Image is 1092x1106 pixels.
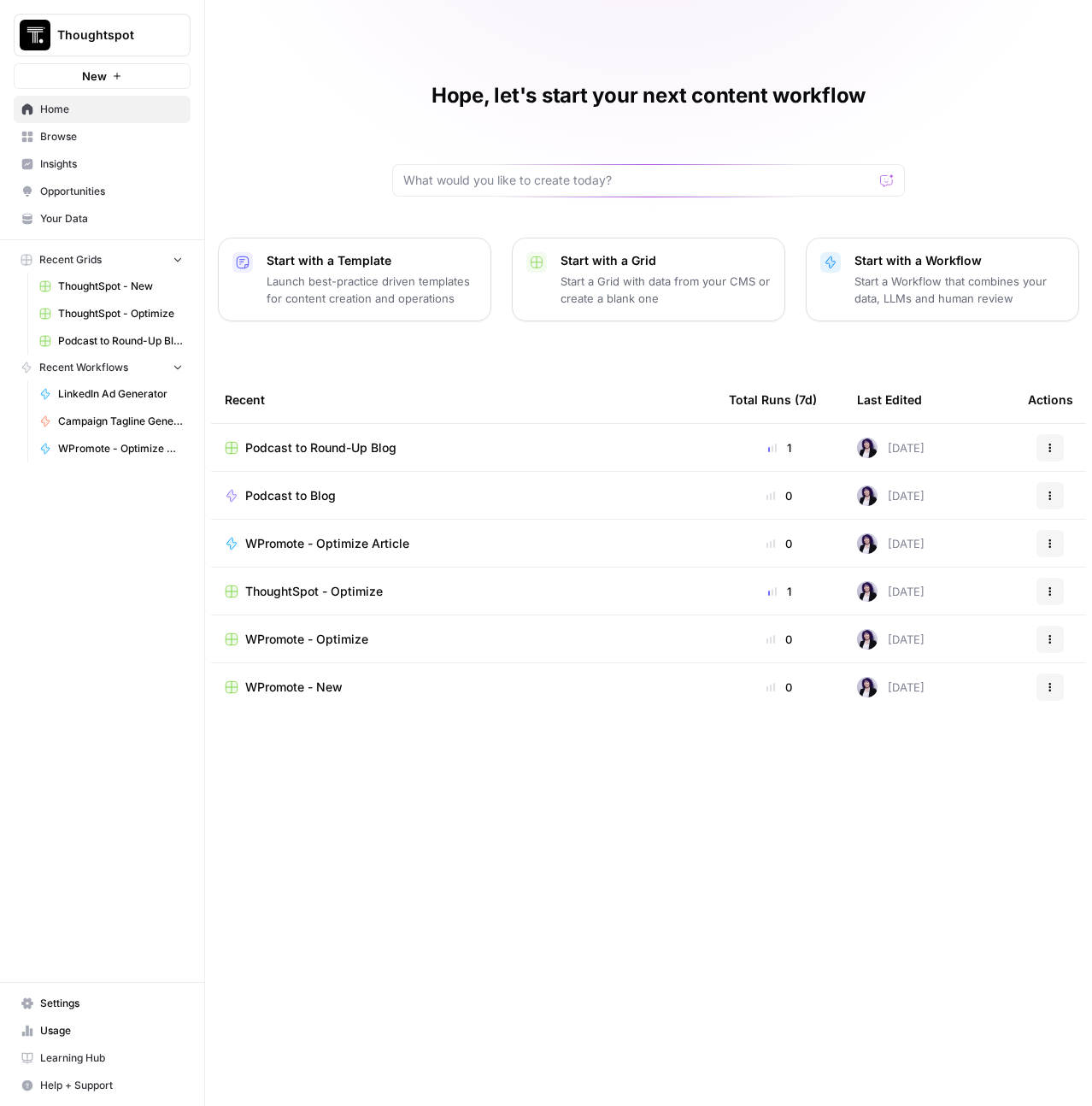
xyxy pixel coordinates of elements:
[729,583,830,600] div: 1
[857,677,878,697] img: tzasfqpy46zz9dbmxk44r2ls5vap
[267,273,477,307] p: Launch best-practice driven templates for content creation and operations
[857,376,922,423] div: Last Edited
[14,123,191,150] a: Browse
[40,129,183,144] span: Browse
[857,581,878,602] img: tzasfqpy46zz9dbmxk44r2ls5vap
[20,20,50,50] img: Thoughtspot Logo
[58,306,183,321] span: ThoughtSpot - Optimize
[14,150,191,178] a: Insights
[512,238,785,321] button: Start with a GridStart a Grid with data from your CMS or create a blank one
[857,438,878,458] img: tzasfqpy46zz9dbmxk44r2ls5vap
[854,252,1065,269] p: Start with a Workflow
[32,380,191,408] a: LinkedIn Ad Generator
[245,631,368,648] span: WPromote - Optimize
[58,414,183,429] span: Campaign Tagline Generator
[245,535,409,552] span: WPromote - Optimize Article
[14,1044,191,1072] a: Learning Hub
[561,252,771,269] p: Start with a Grid
[14,63,191,89] button: New
[82,68,107,85] span: New
[729,439,830,456] div: 1
[729,376,817,423] div: Total Runs (7d)
[39,252,102,268] span: Recent Grids
[40,184,183,199] span: Opportunities
[218,238,491,321] button: Start with a TemplateLaunch best-practice driven templates for content creation and operations
[729,679,830,696] div: 0
[225,535,702,552] a: WPromote - Optimize Article
[14,96,191,123] a: Home
[39,360,128,375] span: Recent Workflows
[857,629,878,650] img: tzasfqpy46zz9dbmxk44r2ls5vap
[32,435,191,462] a: WPromote - Optimize Article
[32,300,191,327] a: ThoughtSpot - Optimize
[432,82,866,109] h1: Hope, let's start your next content workflow
[857,438,925,458] div: [DATE]
[58,386,183,402] span: LinkedIn Ad Generator
[729,487,830,504] div: 0
[245,583,383,600] span: ThoughtSpot - Optimize
[857,677,925,697] div: [DATE]
[267,252,477,269] p: Start with a Template
[1028,376,1073,423] div: Actions
[57,26,161,44] span: Thoughtspot
[857,629,925,650] div: [DATE]
[225,679,702,696] a: WPromote - New
[729,631,830,648] div: 0
[14,990,191,1017] a: Settings
[58,441,183,456] span: WPromote - Optimize Article
[32,408,191,435] a: Campaign Tagline Generator
[14,1072,191,1099] button: Help + Support
[40,1023,183,1038] span: Usage
[225,631,702,648] a: WPromote - Optimize
[857,533,925,554] div: [DATE]
[14,14,191,56] button: Workspace: Thoughtspot
[14,355,191,380] button: Recent Workflows
[40,156,183,172] span: Insights
[806,238,1079,321] button: Start with a WorkflowStart a Workflow that combines your data, LLMs and human review
[32,327,191,355] a: Podcast to Round-Up Blog
[40,211,183,226] span: Your Data
[58,279,183,294] span: ThoughtSpot - New
[854,273,1065,307] p: Start a Workflow that combines your data, LLMs and human review
[857,533,878,554] img: tzasfqpy46zz9dbmxk44r2ls5vap
[225,439,702,456] a: Podcast to Round-Up Blog
[857,485,878,506] img: tzasfqpy46zz9dbmxk44r2ls5vap
[729,535,830,552] div: 0
[225,583,702,600] a: ThoughtSpot - Optimize
[857,581,925,602] div: [DATE]
[14,178,191,205] a: Opportunities
[245,487,336,504] span: Podcast to Blog
[14,205,191,232] a: Your Data
[14,247,191,273] button: Recent Grids
[40,102,183,117] span: Home
[40,1078,183,1093] span: Help + Support
[40,1050,183,1066] span: Learning Hub
[225,376,702,423] div: Recent
[225,487,702,504] a: Podcast to Blog
[14,1017,191,1044] a: Usage
[245,439,396,456] span: Podcast to Round-Up Blog
[857,485,925,506] div: [DATE]
[403,172,873,189] input: What would you like to create today?
[561,273,771,307] p: Start a Grid with data from your CMS or create a blank one
[32,273,191,300] a: ThoughtSpot - New
[245,679,343,696] span: WPromote - New
[40,996,183,1011] span: Settings
[58,333,183,349] span: Podcast to Round-Up Blog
